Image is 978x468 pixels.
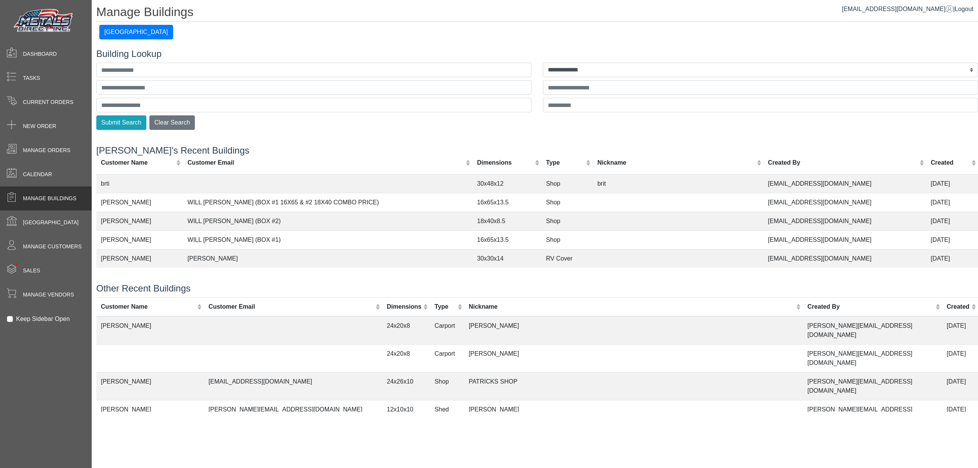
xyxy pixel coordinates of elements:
td: [PERSON_NAME] [96,400,204,428]
h4: [PERSON_NAME]'s Recent Buildings [96,145,978,156]
div: Type [435,302,456,311]
td: WILL [PERSON_NAME] (BOX #1 16X65 & #2 18X40 COMBO PRICE) [183,193,473,212]
span: • [7,252,27,277]
td: [PERSON_NAME] [96,212,183,230]
td: Shop [430,372,464,400]
td: Shed [430,400,464,428]
td: [DATE] [926,193,978,212]
td: [PERSON_NAME][EMAIL_ADDRESS][DOMAIN_NAME] [803,400,942,428]
span: [GEOGRAPHIC_DATA] [23,219,79,227]
span: Manage Customers [23,243,82,251]
div: Dimensions [477,158,533,167]
span: Manage Buildings [23,194,76,202]
div: Customer Name [101,302,195,311]
td: [PERSON_NAME] [464,316,803,345]
div: Nickname [469,302,794,311]
div: Nickname [597,158,755,167]
span: Manage Orders [23,146,70,154]
div: Customer Email [188,158,464,167]
button: [GEOGRAPHIC_DATA] [99,25,173,39]
td: [DATE] [926,174,978,193]
h4: Other Recent Buildings [96,283,978,294]
td: brti [96,174,183,193]
td: Carport [430,344,464,372]
h4: Building Lookup [96,49,978,60]
button: Submit Search [96,115,146,130]
td: [EMAIL_ADDRESS][DOMAIN_NAME] [763,230,926,249]
td: WILL [PERSON_NAME] (BOX #2) [183,212,473,230]
div: Created [931,158,969,167]
button: Clear Search [149,115,195,130]
td: RV Cover [541,249,593,268]
a: [EMAIL_ADDRESS][DOMAIN_NAME] [842,6,953,12]
td: [PERSON_NAME] [464,400,803,428]
label: Keep Sidebar Open [16,314,70,324]
td: [EMAIL_ADDRESS][DOMAIN_NAME] [763,212,926,230]
td: [PERSON_NAME][EMAIL_ADDRESS][DOMAIN_NAME] [803,344,942,372]
td: [PERSON_NAME][EMAIL_ADDRESS][DOMAIN_NAME] [803,372,942,400]
td: 12x10x10 [382,400,430,428]
td: Shop [541,212,593,230]
td: [DATE] [926,212,978,230]
td: 16x65x13.5 [473,230,542,249]
td: [EMAIL_ADDRESS][DOMAIN_NAME] [763,193,926,212]
div: Created By [808,302,934,311]
td: [DATE] [942,372,978,400]
td: [EMAIL_ADDRESS][DOMAIN_NAME] [763,249,926,268]
span: Logout [955,6,973,12]
span: Calendar [23,170,52,178]
span: Manage Vendors [23,291,74,299]
td: [PERSON_NAME] [96,230,183,249]
td: [DATE] [942,316,978,345]
td: 18x40x8.5 [473,212,542,230]
h1: Manage Buildings [96,5,978,22]
td: [PERSON_NAME] [183,249,473,268]
td: [EMAIL_ADDRESS][DOMAIN_NAME] [204,372,382,400]
span: Dashboard [23,50,57,58]
span: Current Orders [23,98,73,106]
td: Carport [430,316,464,345]
td: [PERSON_NAME] [96,372,204,400]
td: 30x48x12 [473,174,542,193]
td: 24x20x8 [382,344,430,372]
td: WILL [PERSON_NAME] (BOX #1) [183,230,473,249]
td: [PERSON_NAME] [464,344,803,372]
span: New Order [23,122,56,130]
td: [PERSON_NAME] [96,249,183,268]
td: 30x30x14 [473,249,542,268]
td: 24x20x8 [382,316,430,345]
td: [DATE] [926,230,978,249]
div: Created [947,302,970,311]
td: [DATE] [942,344,978,372]
a: [GEOGRAPHIC_DATA] [99,29,173,35]
td: brit [593,174,763,193]
td: [DATE] [942,400,978,428]
td: 16x65x13.5 [473,193,542,212]
td: 24x26x10 [382,372,430,400]
span: Tasks [23,74,40,82]
div: | [842,5,973,14]
div: Customer Email [209,302,374,311]
td: [PERSON_NAME][EMAIL_ADDRESS][DOMAIN_NAME] [204,400,382,428]
td: PATRICKS SHOP [464,372,803,400]
div: Customer Name [101,158,174,167]
td: Shop [541,230,593,249]
div: Created By [768,158,918,167]
img: Metals Direct Inc Logo [11,7,76,35]
td: [PERSON_NAME][EMAIL_ADDRESS][DOMAIN_NAME] [803,316,942,345]
td: [EMAIL_ADDRESS][DOMAIN_NAME] [763,174,926,193]
td: Shop [541,193,593,212]
td: [PERSON_NAME] [96,316,204,345]
div: Dimensions [387,302,422,311]
div: Type [546,158,584,167]
td: [PERSON_NAME] [96,193,183,212]
td: [DATE] [926,249,978,268]
span: Sales [23,267,40,275]
td: Shop [541,174,593,193]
